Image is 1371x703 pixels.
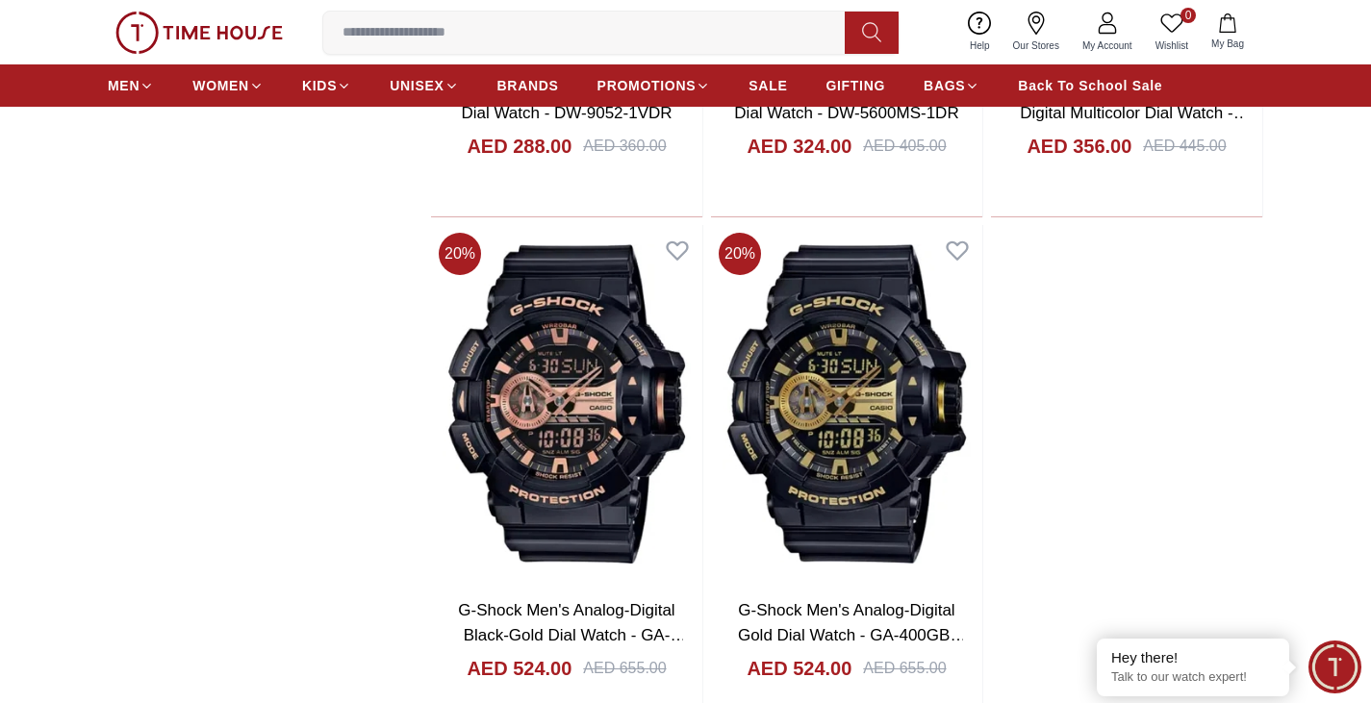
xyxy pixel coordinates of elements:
[497,76,559,95] span: BRANDS
[924,76,965,95] span: BAGS
[962,38,998,53] span: Help
[958,8,1002,57] a: Help
[749,68,787,103] a: SALE
[1200,10,1256,55] button: My Bag
[711,225,982,583] img: G-Shock Men's Analog-Digital Gold Dial Watch - GA-400GB-1A9
[108,76,140,95] span: MEN
[734,79,958,122] a: G-Shock Men's Digital Grey Dial Watch - DW-5600MS-1DR
[1018,68,1162,103] a: Back To School Sale
[1020,79,1249,146] a: G-Shock Women's Analog-Digital Multicolor Dial Watch - BGA-280TD-7ADR
[302,76,337,95] span: KIDS
[458,601,686,668] a: G-Shock Men's Analog-Digital Black-Gold Dial Watch - GA-400GB-1A4
[1204,37,1252,51] span: My Bag
[467,655,571,682] h4: AED 524.00
[747,655,851,682] h4: AED 524.00
[583,657,666,680] div: AED 655.00
[1018,76,1162,95] span: Back To School Sale
[1148,38,1196,53] span: Wishlist
[431,225,702,583] img: G-Shock Men's Analog-Digital Black-Gold Dial Watch - GA-400GB-1A4
[439,233,481,275] span: 20 %
[192,76,249,95] span: WOMEN
[863,657,946,680] div: AED 655.00
[597,76,697,95] span: PROMOTIONS
[467,133,571,160] h4: AED 288.00
[597,68,711,103] a: PROMOTIONS
[108,68,154,103] a: MEN
[1111,669,1275,686] p: Talk to our watch expert!
[1005,38,1067,53] span: Our Stores
[1308,640,1361,693] div: Chat Widget
[863,135,946,158] div: AED 405.00
[497,68,559,103] a: BRANDS
[1002,8,1071,57] a: Our Stores
[825,76,885,95] span: GIFTING
[390,68,458,103] a: UNISEX
[738,601,966,668] a: G-Shock Men's Analog-Digital Gold Dial Watch - GA-400GB-1A9
[825,68,885,103] a: GIFTING
[1181,8,1196,23] span: 0
[390,76,444,95] span: UNISEX
[302,68,351,103] a: KIDS
[115,12,283,54] img: ...
[461,79,672,122] a: G-Shock Men's Digital Grey Dial Watch - DW-9052-1VDR
[1143,135,1226,158] div: AED 445.00
[1144,8,1200,57] a: 0Wishlist
[192,68,264,103] a: WOMEN
[719,233,761,275] span: 20 %
[749,76,787,95] span: SALE
[1075,38,1140,53] span: My Account
[924,68,979,103] a: BAGS
[1027,133,1131,160] h4: AED 356.00
[1111,648,1275,667] div: Hey there!
[583,135,666,158] div: AED 360.00
[747,133,851,160] h4: AED 324.00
